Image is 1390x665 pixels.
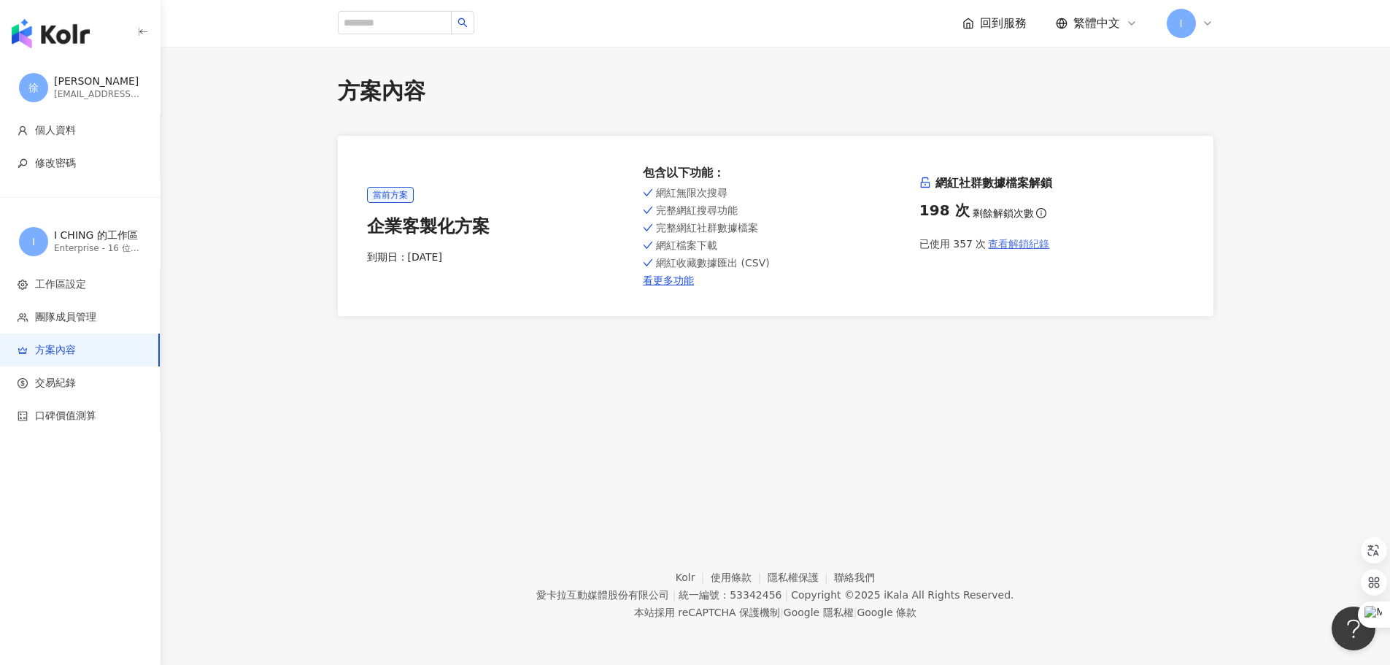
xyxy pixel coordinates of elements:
[35,310,96,325] span: 團隊成員管理
[919,200,970,220] div: 198 次
[35,123,76,138] span: 個人資料
[18,411,28,421] span: calculator
[643,222,653,234] span: check
[768,572,835,583] a: 隱私權保護
[919,229,1184,258] div: 已使用 357 次
[643,204,653,216] span: check
[32,234,35,250] span: I
[643,187,653,199] span: check
[854,607,857,618] span: |
[35,277,86,292] span: 工作區設定
[672,589,676,601] span: |
[54,74,142,89] div: [PERSON_NAME]
[54,88,142,101] div: [EMAIL_ADDRESS][DOMAIN_NAME]
[643,239,653,251] span: check
[35,376,76,391] span: 交易紀錄
[367,215,632,239] div: 企業客製化方案
[338,76,1213,107] div: 方案內容
[656,257,770,269] span: 網紅收藏數據匯出 (CSV)
[780,607,784,618] span: |
[457,18,468,28] span: search
[656,204,738,216] span: 完整網紅搜尋功能
[919,175,1184,191] h6: 網紅社群數據檔案解鎖
[643,274,908,286] a: 看更多功能
[1179,15,1182,31] span: I
[1034,206,1049,220] span: info-circle
[35,409,96,423] span: 口碑價值測算
[18,126,28,136] span: user
[857,607,916,618] a: Google 條款
[367,250,632,265] div: 到期日： [DATE]
[986,229,1050,258] button: 查看解鎖紀錄
[643,165,908,181] div: 包含以下功能 ：
[643,257,653,269] span: check
[962,15,1027,31] a: 回到服務
[12,19,90,48] img: logo
[784,607,854,618] a: Google 隱私權
[919,177,931,188] span: unlock
[54,228,142,243] div: I CHING 的工作區
[884,589,908,601] a: iKala
[679,589,781,601] div: 統一編號：53342456
[35,156,76,171] span: 修改密碼
[980,15,1027,31] span: 回到服務
[54,242,142,255] div: Enterprise - 16 位成員
[536,589,669,601] div: 愛卡拉互動媒體股份有限公司
[834,572,875,583] a: 聯絡我們
[28,80,39,96] span: 徐
[1332,607,1375,650] iframe: Help Scout Beacon - Open
[676,572,711,583] a: Kolr
[1073,15,1120,31] span: 繁體中文
[656,222,758,234] span: 完整網紅社群數據檔案
[919,200,1184,220] div: 剩餘解鎖次數
[634,604,916,621] span: 本站採用 reCAPTCHA 保護機制
[35,343,76,358] span: 方案內容
[791,589,1013,601] div: Copyright © 2025 All Rights Reserved.
[367,187,414,203] span: 當前方案
[784,589,788,601] span: |
[656,187,727,199] span: 網紅無限次搜尋
[656,239,717,251] span: 網紅檔案下載
[711,572,768,583] a: 使用條款
[988,238,1049,250] span: 查看解鎖紀錄
[18,378,28,388] span: dollar
[18,158,28,169] span: key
